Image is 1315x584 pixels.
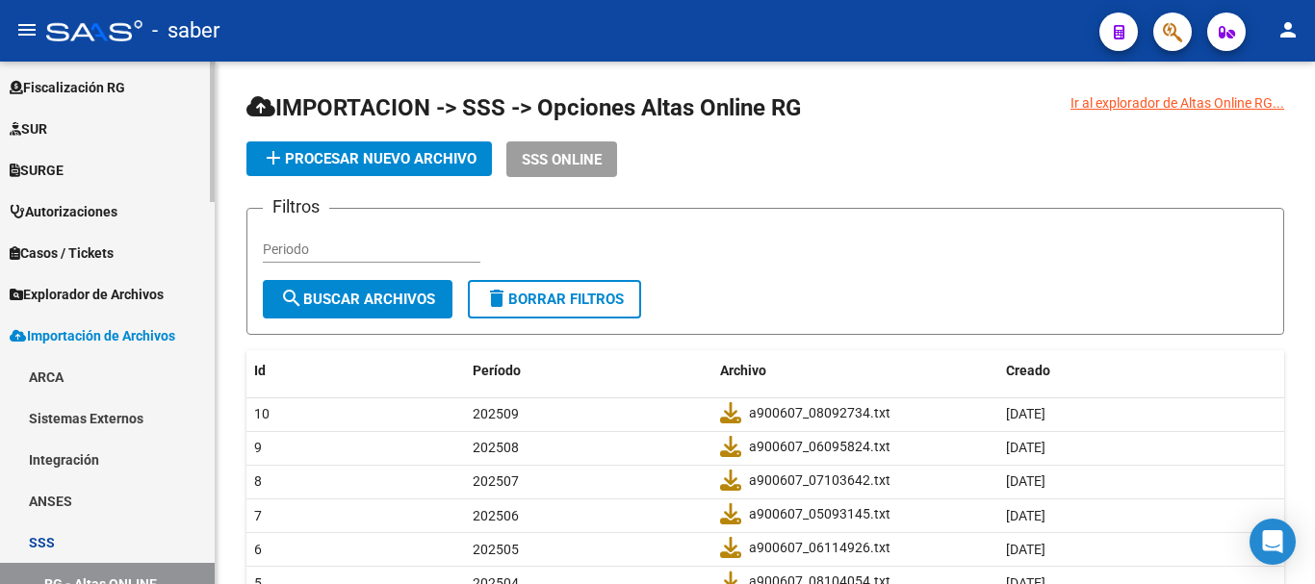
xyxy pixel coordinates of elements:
button: SSS ONLINE [506,141,617,177]
datatable-header-cell: Período [465,350,712,392]
span: - saber [152,10,219,52]
span: [DATE] [1006,542,1045,557]
h3: Filtros [263,193,329,220]
span: a900607_06114926.txt [749,537,890,559]
span: 202507 [473,473,519,489]
span: IMPORTACION -> SSS -> Opciones Altas Online RG [246,94,801,121]
datatable-header-cell: Creado [998,350,1284,392]
span: a900607_05093145.txt [749,503,890,525]
span: 7 [254,508,262,523]
span: [DATE] [1006,508,1045,523]
mat-icon: person [1276,18,1300,41]
span: [DATE] [1006,440,1045,455]
span: SSS ONLINE [522,151,602,168]
span: a900607_06095824.txt [749,436,890,458]
span: 202505 [473,542,519,557]
mat-icon: add [262,146,285,169]
span: a900607_08092734.txt [749,402,890,424]
span: Id [254,363,266,378]
datatable-header-cell: Id [246,350,465,392]
span: Creado [1006,363,1050,378]
button: Buscar Archivos [263,280,452,318]
button: Procesar nuevo archivo [246,141,492,176]
span: Autorizaciones [10,201,117,222]
span: Procesar nuevo archivo [262,150,477,167]
span: a900607_07103642.txt [749,470,890,492]
button: Borrar Filtros [468,280,641,318]
span: Fiscalización RG [10,77,125,98]
span: SURGE [10,160,64,181]
span: [DATE] [1006,406,1045,421]
span: SUR [10,118,47,140]
span: 202509 [473,406,519,421]
span: 8 [254,473,262,489]
span: 10 [254,406,270,421]
mat-icon: menu [15,18,39,41]
span: Importación de Archivos [10,325,175,346]
span: 6 [254,542,262,557]
mat-icon: delete [485,287,508,310]
div: Open Intercom Messenger [1250,519,1296,565]
span: 202508 [473,440,519,455]
span: Buscar Archivos [280,291,435,308]
span: Explorador de Archivos [10,284,164,305]
span: Borrar Filtros [485,291,624,308]
span: [DATE] [1006,473,1045,489]
span: Archivo [720,363,766,378]
div: Ir al explorador de Altas Online RG... [1070,92,1284,114]
span: Período [473,363,521,378]
span: 9 [254,440,262,455]
span: Casos / Tickets [10,242,114,264]
span: 202506 [473,508,519,523]
mat-icon: search [280,287,303,310]
datatable-header-cell: Archivo [712,350,998,392]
